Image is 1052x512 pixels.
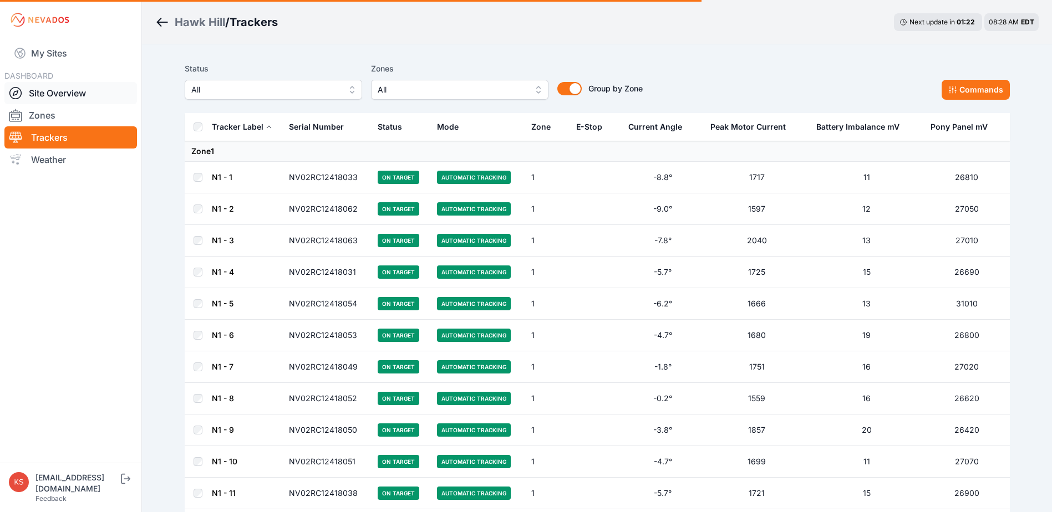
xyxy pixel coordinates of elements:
[924,257,1010,288] td: 26690
[4,82,137,104] a: Site Overview
[378,360,419,373] span: On Target
[525,414,570,446] td: 1
[525,383,570,414] td: 1
[1021,18,1034,26] span: EDT
[622,193,704,225] td: -9.0°
[212,457,237,466] a: N1 - 10
[378,234,419,247] span: On Target
[622,320,704,351] td: -4.7°
[4,71,53,80] span: DASHBOARD
[704,351,810,383] td: 1751
[378,297,419,310] span: On Target
[437,487,511,500] span: Automatic Tracking
[989,18,1019,26] span: 08:28 AM
[525,478,570,509] td: 1
[942,80,1010,100] button: Commands
[704,193,810,225] td: 1597
[4,149,137,171] a: Weather
[282,288,371,320] td: NV02RC12418054
[810,288,924,320] td: 13
[704,257,810,288] td: 1725
[378,487,419,500] span: On Target
[810,478,924,509] td: 15
[9,472,29,492] img: ksmart@nexamp.com
[212,114,272,140] button: Tracker Label
[282,446,371,478] td: NV02RC12418051
[924,193,1010,225] td: 27050
[622,288,704,320] td: -6.2°
[35,472,119,494] div: [EMAIL_ADDRESS][DOMAIN_NAME]
[622,446,704,478] td: -4.7°
[437,121,459,132] div: Mode
[576,114,611,140] button: E-Stop
[957,18,977,27] div: 01 : 22
[622,351,704,383] td: -1.8°
[525,193,570,225] td: 1
[924,320,1010,351] td: 26800
[378,265,419,279] span: On Target
[622,257,704,288] td: -5.7°
[704,478,810,509] td: 1721
[525,225,570,257] td: 1
[525,446,570,478] td: 1
[378,114,411,140] button: Status
[704,288,810,320] td: 1666
[924,478,1010,509] td: 26900
[437,114,467,140] button: Mode
[628,121,682,132] div: Current Angle
[531,114,560,140] button: Zone
[810,193,924,225] td: 12
[710,114,795,140] button: Peak Motor Current
[909,18,955,26] span: Next update in
[810,414,924,446] td: 20
[704,225,810,257] td: 2040
[9,11,71,29] img: Nevados
[4,104,137,126] a: Zones
[212,330,234,340] a: N1 - 6
[437,392,511,405] span: Automatic Tracking
[810,257,924,288] td: 15
[282,162,371,193] td: NV02RC12418033
[230,14,278,30] h3: Trackers
[175,14,225,30] div: Hawk Hill
[437,329,511,342] span: Automatic Tracking
[378,171,419,184] span: On Target
[282,225,371,257] td: NV02RC12418063
[212,172,232,182] a: N1 - 1
[378,392,419,405] span: On Target
[282,320,371,351] td: NV02RC12418053
[212,204,234,213] a: N1 - 2
[924,162,1010,193] td: 26810
[437,455,511,468] span: Automatic Tracking
[371,80,548,100] button: All
[924,414,1010,446] td: 26420
[622,162,704,193] td: -8.8°
[185,80,362,100] button: All
[810,351,924,383] td: 16
[437,360,511,373] span: Automatic Tracking
[282,478,371,509] td: NV02RC12418038
[212,393,234,403] a: N1 - 8
[212,267,234,277] a: N1 - 4
[622,414,704,446] td: -3.8°
[155,8,278,37] nav: Breadcrumb
[289,114,353,140] button: Serial Number
[4,40,137,66] a: My Sites
[704,162,810,193] td: 1717
[212,362,233,371] a: N1 - 7
[378,83,526,96] span: All
[931,121,988,132] div: Pony Panel mV
[704,320,810,351] td: 1680
[289,121,344,132] div: Serial Number
[525,320,570,351] td: 1
[282,383,371,414] td: NV02RC12418052
[35,494,67,503] a: Feedback
[437,265,511,279] span: Automatic Tracking
[810,162,924,193] td: 11
[931,114,997,140] button: Pony Panel mV
[378,202,419,216] span: On Target
[378,455,419,468] span: On Target
[378,329,419,342] span: On Target
[628,114,691,140] button: Current Angle
[437,297,511,310] span: Automatic Tracking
